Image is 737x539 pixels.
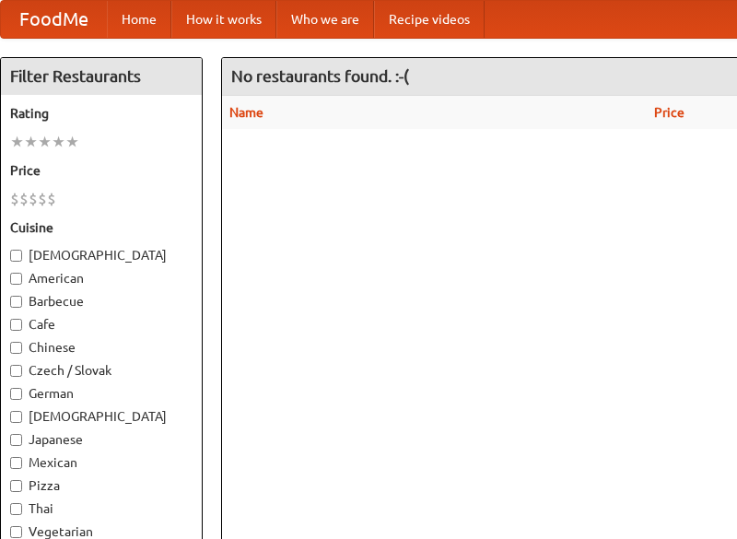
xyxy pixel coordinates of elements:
input: [DEMOGRAPHIC_DATA] [10,411,22,423]
label: Chinese [10,338,193,357]
label: Cafe [10,315,193,334]
input: Chinese [10,342,22,354]
input: Mexican [10,457,22,469]
input: Czech / Slovak [10,365,22,377]
li: ★ [52,132,65,152]
li: ★ [24,132,38,152]
li: $ [47,189,56,209]
li: ★ [10,132,24,152]
a: Recipe videos [374,1,485,38]
li: $ [29,189,38,209]
label: Barbecue [10,292,193,311]
a: How it works [171,1,276,38]
label: [DEMOGRAPHIC_DATA] [10,246,193,264]
input: Cafe [10,319,22,331]
label: Thai [10,499,193,518]
h5: Price [10,161,193,180]
h5: Rating [10,104,193,123]
input: American [10,273,22,285]
label: Japanese [10,430,193,449]
a: Name [229,105,263,120]
h4: Filter Restaurants [1,58,202,95]
a: Home [107,1,171,38]
label: [DEMOGRAPHIC_DATA] [10,407,193,426]
input: German [10,388,22,400]
input: Pizza [10,480,22,492]
label: Mexican [10,453,193,472]
label: Pizza [10,476,193,495]
li: $ [10,189,19,209]
li: $ [19,189,29,209]
label: American [10,269,193,287]
ng-pluralize: No restaurants found. :-( [231,67,409,85]
a: Price [654,105,684,120]
input: Vegetarian [10,526,22,538]
li: $ [38,189,47,209]
input: Japanese [10,434,22,446]
li: ★ [65,132,79,152]
input: Barbecue [10,296,22,308]
a: FoodMe [1,1,107,38]
a: Who we are [276,1,374,38]
li: ★ [38,132,52,152]
label: Czech / Slovak [10,361,193,380]
h5: Cuisine [10,218,193,237]
input: [DEMOGRAPHIC_DATA] [10,250,22,262]
label: German [10,384,193,403]
input: Thai [10,503,22,515]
